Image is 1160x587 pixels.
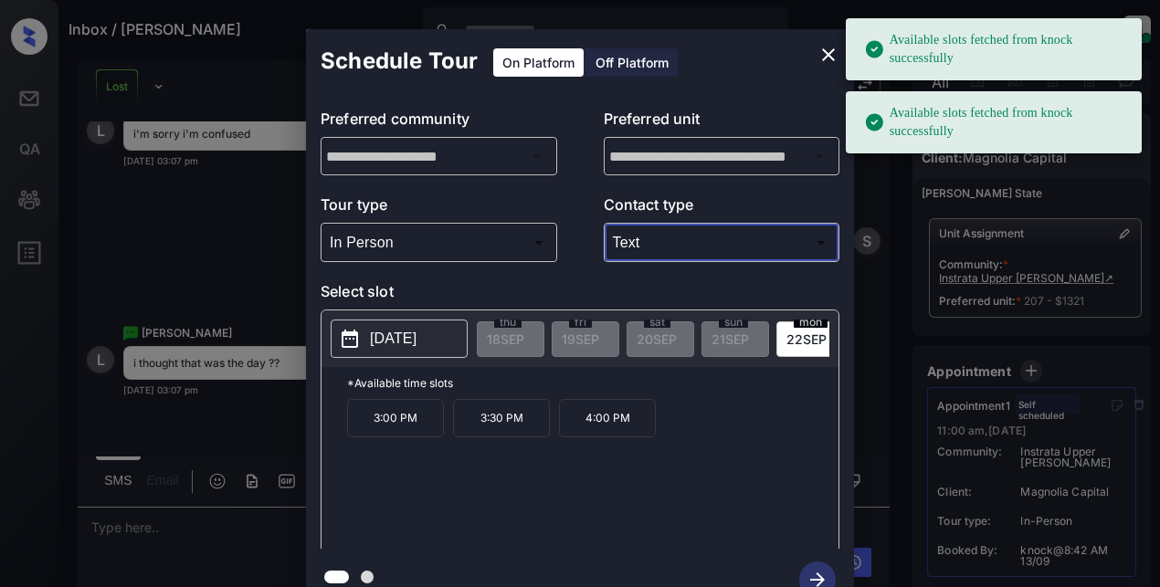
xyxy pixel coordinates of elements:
div: Text [608,227,836,257]
div: Off Platform [586,48,678,77]
h2: Schedule Tour [306,29,492,93]
p: Tour type [321,194,557,223]
div: date-select [776,321,844,357]
div: On Platform [493,48,584,77]
button: [DATE] [331,320,468,358]
p: Preferred community [321,108,557,137]
p: Select slot [321,280,839,309]
p: *Available time slots [347,367,838,399]
span: mon [794,317,828,328]
span: 22 SEP [786,331,827,347]
button: close [810,37,847,73]
p: 3:00 PM [347,399,444,437]
div: Available slots fetched from knock successfully [864,24,1127,75]
div: In Person [325,227,553,257]
p: 4:00 PM [559,399,656,437]
p: 3:30 PM [453,399,550,437]
p: Contact type [604,194,840,223]
div: Available slots fetched from knock successfully [864,97,1127,148]
p: [DATE] [370,328,417,350]
p: Preferred unit [604,108,840,137]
